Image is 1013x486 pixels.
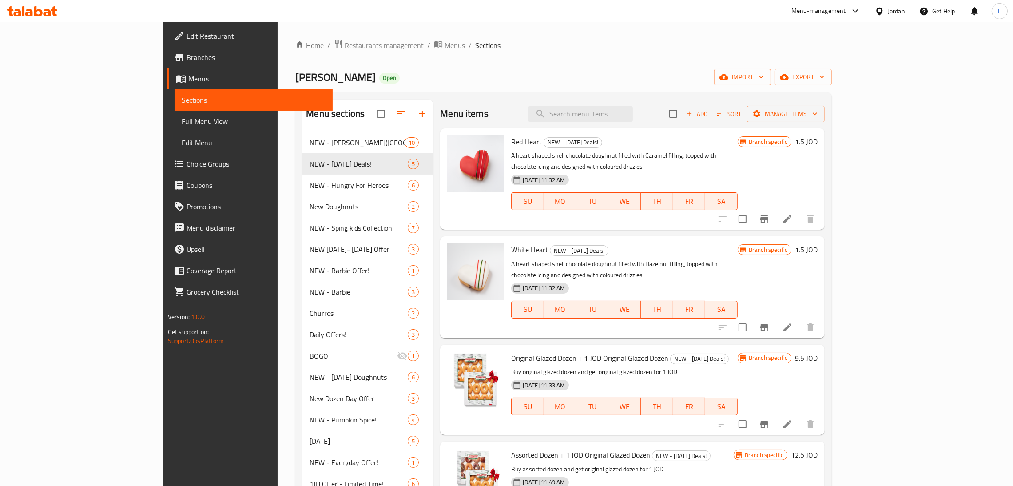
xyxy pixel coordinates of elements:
button: import [714,69,771,85]
div: NEW - Barbie Offer!1 [302,260,433,281]
span: SA [709,303,734,316]
p: A heart shaped shell chocolate doughnut filled with Hazelnut filling, topped with chocolate icing... [511,259,738,281]
span: 1 [408,458,418,467]
a: Upsell [167,239,333,260]
span: SU [515,400,540,413]
p: Buy original glazed dozen and get original glazed dozen for 1 JOD [511,366,738,378]
img: Red Heart [447,135,504,192]
a: Menus [434,40,465,51]
button: Add [683,107,711,121]
span: Branch specific [745,354,791,362]
span: WE [612,303,637,316]
span: WE [612,195,637,208]
svg: Inactive section [397,351,408,361]
span: Churros [310,308,408,319]
span: NEW - [PERSON_NAME]([GEOGRAPHIC_DATA]) [310,137,405,148]
div: NEW [DATE]- [DATE] Offer3 [302,239,433,260]
div: NEW - [DATE] Doughnuts6 [302,366,433,388]
div: items [408,457,419,468]
button: WE [608,398,641,415]
span: 4 [408,416,418,424]
span: New Dozen Day Offer [310,393,408,404]
span: NEW - [DATE] Doughnuts [310,372,408,382]
span: import [721,72,764,83]
span: Grocery Checklist [187,287,326,297]
span: Sort sections [390,103,412,124]
span: Daily Offers! [310,329,408,340]
span: Sort [717,109,741,119]
div: Jordan [888,6,905,16]
button: FR [673,398,706,415]
span: SU [515,195,540,208]
div: NEW - Sping kids Collection7 [302,217,433,239]
span: NEW - [DATE] Deals! [550,246,608,256]
span: Branch specific [741,451,787,459]
div: NEW - Independence Day Deals! [310,159,408,169]
span: 3 [408,288,418,296]
span: Open [379,74,400,82]
span: Edit Menu [182,137,326,148]
span: TU [580,195,605,208]
button: Branch-specific-item [754,208,775,230]
div: BOGO1 [302,345,433,366]
span: Select to update [733,415,752,434]
span: Coupons [187,180,326,191]
span: 1 [408,267,418,275]
span: 2 [408,309,418,318]
div: items [408,287,419,297]
button: TH [641,398,673,415]
a: Branches [167,47,333,68]
a: Sections [175,89,333,111]
span: Restaurants management [345,40,424,51]
span: WE [612,400,637,413]
button: SU [511,192,544,210]
span: 10 [405,139,418,147]
a: Menu disclaimer [167,217,333,239]
p: Buy assorted dozen and get original glazed dozen for 1 JOD [511,464,734,475]
span: Sections [182,95,326,105]
span: SU [515,303,540,316]
h6: 1.5 JOD [795,135,818,148]
span: NEW - Barbie [310,287,408,297]
a: Menus [167,68,333,89]
span: Select to update [733,318,752,337]
span: Version: [168,311,190,323]
span: TH [644,303,670,316]
div: items [408,308,419,319]
div: Churros2 [302,303,433,324]
span: Sort items [711,107,747,121]
span: 5 [408,437,418,446]
div: New Doughnuts [310,201,408,212]
span: 3 [408,245,418,254]
span: MO [548,303,573,316]
span: Coverage Report [187,265,326,276]
span: 1.0.0 [191,311,205,323]
div: NEW - Everyday Offer!1 [302,452,433,473]
a: Edit menu item [782,322,793,333]
button: MO [544,398,576,415]
li: / [427,40,430,51]
button: Sort [715,107,743,121]
span: Upsell [187,244,326,255]
span: NEW - Barbie Offer! [310,265,408,276]
div: Daily Offers!3 [302,324,433,345]
button: WE [608,301,641,319]
span: Add [685,109,709,119]
span: 6 [408,181,418,190]
div: New Doughnuts2 [302,196,433,217]
button: TU [576,398,609,415]
div: NEW - Independence Day Deals! [670,354,729,364]
div: items [408,180,419,191]
div: items [408,329,419,340]
span: Select all sections [372,104,390,123]
input: search [528,106,633,122]
button: export [775,69,832,85]
span: Manage items [754,108,818,120]
span: 3 [408,331,418,339]
div: NEW - Everyday Offer! [310,457,408,468]
span: Branch specific [745,246,791,254]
